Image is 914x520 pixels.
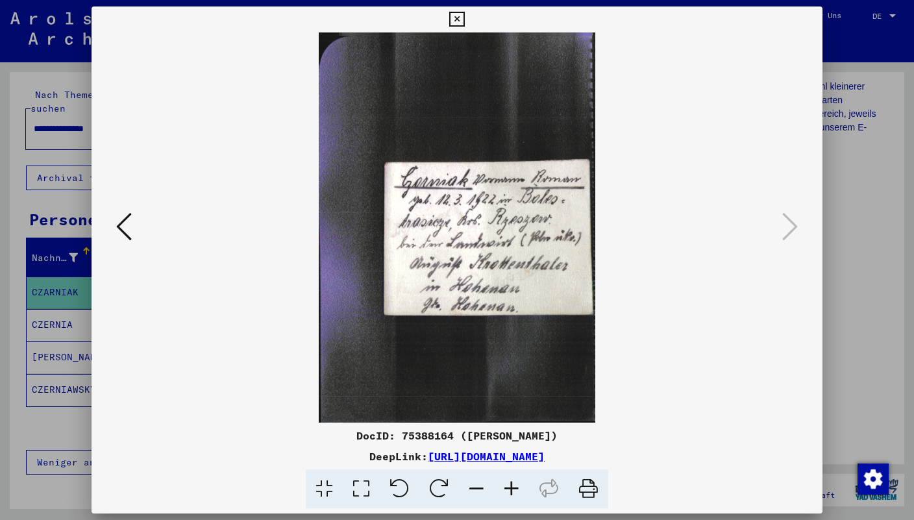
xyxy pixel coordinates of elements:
[92,449,822,464] div: DeepLink:
[858,464,889,495] img: Zustimmung ändern
[428,450,545,463] a: [URL][DOMAIN_NAME]
[92,428,822,443] div: DocID: 75388164 ([PERSON_NAME])
[136,32,778,423] img: 002.jpg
